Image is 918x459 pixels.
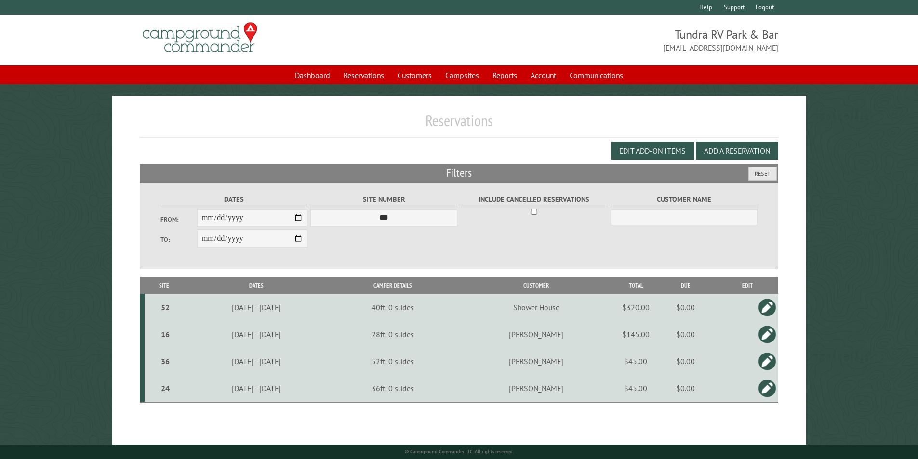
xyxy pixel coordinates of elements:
img: Campground Commander [140,19,260,56]
button: Edit Add-on Items [611,142,694,160]
a: Account [525,66,562,84]
td: $320.00 [616,294,655,321]
td: 52ft, 0 slides [329,348,456,375]
td: [PERSON_NAME] [456,348,616,375]
small: © Campground Commander LLC. All rights reserved. [405,448,514,455]
a: Dashboard [289,66,336,84]
th: Total [616,277,655,294]
td: 40ft, 0 slides [329,294,456,321]
label: Customer Name [611,194,758,205]
label: From: [160,215,197,224]
h2: Filters [140,164,779,182]
td: $45.00 [616,348,655,375]
th: Customer [456,277,616,294]
a: Reports [487,66,523,84]
div: 52 [148,302,182,312]
td: $0.00 [655,321,716,348]
td: [PERSON_NAME] [456,375,616,402]
a: Reservations [338,66,390,84]
td: 28ft, 0 slides [329,321,456,348]
td: 36ft, 0 slides [329,375,456,402]
td: [PERSON_NAME] [456,321,616,348]
a: Customers [392,66,438,84]
div: [DATE] - [DATE] [185,356,328,366]
button: Reset [748,167,777,181]
th: Due [655,277,716,294]
div: [DATE] - [DATE] [185,383,328,393]
td: $45.00 [616,375,655,402]
div: 24 [148,383,182,393]
td: Shower House [456,294,616,321]
td: $0.00 [655,294,716,321]
th: Dates [184,277,329,294]
th: Edit [716,277,778,294]
td: $145.00 [616,321,655,348]
label: Site Number [310,194,457,205]
a: Campsites [439,66,485,84]
label: Include Cancelled Reservations [461,194,608,205]
div: [DATE] - [DATE] [185,329,328,339]
h1: Reservations [140,111,779,138]
label: Dates [160,194,307,205]
button: Add a Reservation [696,142,778,160]
div: 36 [148,356,182,366]
div: 16 [148,329,182,339]
td: $0.00 [655,375,716,402]
th: Site [145,277,184,294]
a: Communications [564,66,629,84]
th: Camper Details [329,277,456,294]
td: $0.00 [655,348,716,375]
label: To: [160,235,197,244]
div: [DATE] - [DATE] [185,302,328,312]
span: Tundra RV Park & Bar [EMAIL_ADDRESS][DOMAIN_NAME] [459,26,779,53]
